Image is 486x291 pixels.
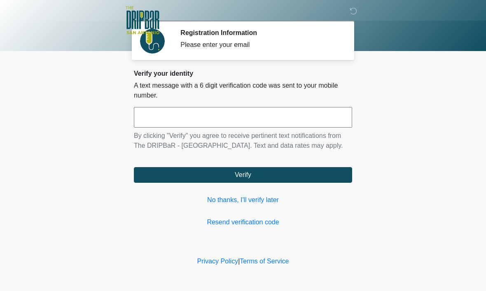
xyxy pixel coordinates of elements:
img: Agent Avatar [140,29,165,54]
button: Verify [134,167,352,183]
img: The DRIPBaR - San Antonio Fossil Creek Logo [126,6,159,35]
a: Terms of Service [240,258,289,265]
p: By clicking "Verify" you agree to receive pertinent text notifications from The DRIPBaR - [GEOGRA... [134,131,352,151]
h2: Verify your identity [134,70,352,77]
p: A text message with a 6 digit verification code was sent to your mobile number. [134,81,352,100]
a: Resend verification code [134,217,352,227]
a: Privacy Policy [197,258,238,265]
a: | [238,258,240,265]
a: No thanks, I'll verify later [134,195,352,205]
div: Please enter your email [180,40,340,50]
